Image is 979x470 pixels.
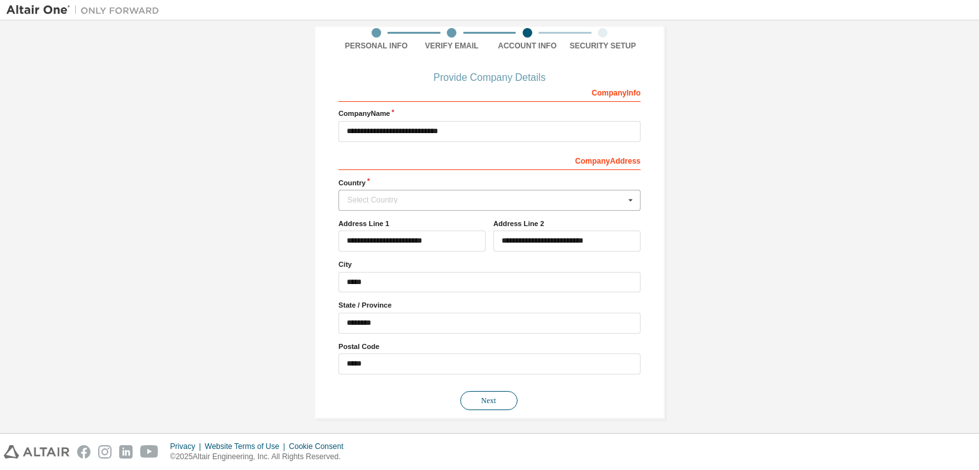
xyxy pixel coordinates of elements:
label: Company Name [338,108,641,118]
img: facebook.svg [77,445,91,459]
div: Company Address [338,150,641,170]
div: Security Setup [565,41,641,51]
img: linkedin.svg [119,445,133,459]
p: © 2025 Altair Engineering, Inc. All Rights Reserved. [170,452,351,462]
div: Privacy [170,441,205,452]
div: Select Country [347,196,625,204]
label: Country [338,178,641,188]
img: Altair One [6,4,166,17]
div: Cookie Consent [289,441,351,452]
label: Postal Code [338,341,641,352]
div: Provide Company Details [338,74,641,82]
img: instagram.svg [98,445,112,459]
button: Next [460,391,518,410]
label: City [338,259,641,269]
div: Company Info [338,82,641,102]
img: altair_logo.svg [4,445,69,459]
img: youtube.svg [140,445,159,459]
div: Website Terms of Use [205,441,289,452]
label: Address Line 2 [493,218,641,229]
div: Personal Info [338,41,414,51]
div: Account Info [489,41,565,51]
label: Address Line 1 [338,218,486,229]
label: State / Province [338,300,641,310]
div: Verify Email [414,41,490,51]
